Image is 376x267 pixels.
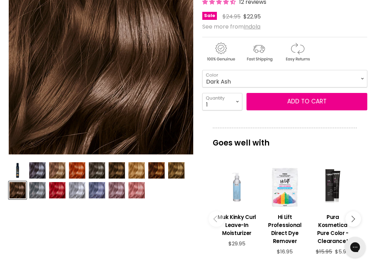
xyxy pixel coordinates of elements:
button: Add to cart [246,93,367,110]
button: Indola Color Style Mousse [68,162,86,179]
img: Indola Color Style Mousse [89,162,105,179]
div: Product thumbnails [8,159,194,199]
button: Indola Color Style Mousse [48,162,66,179]
span: $16.95 [277,248,293,255]
button: Indola Color Style Mousse [108,162,126,179]
h3: Pura Kosmetica Pure Color - Clearance! [312,213,353,245]
img: Indola Color Style Mousse [148,162,165,179]
img: genuine.gif [202,41,239,63]
button: Indola Color Style Mousse [88,181,106,199]
img: Indola Color Style Mousse [128,162,145,179]
button: Indola Color Style Mousse [167,162,185,179]
img: Indola Color Style Mousse [29,162,46,179]
span: $5.95 [335,248,350,255]
button: Indola Color Style Mousse [68,181,86,199]
select: Quantity [202,93,242,110]
h3: Muk Kinky Curl Leave-In Moisturizer [216,213,257,237]
span: Sale [202,12,217,20]
img: Indola Color Style Mousse [128,182,145,198]
img: Indola Color Style Mousse [69,182,85,198]
span: $22.95 [243,13,261,21]
img: Indola Color Style Mousse [69,162,85,179]
img: Indola Color Style Mousse [49,162,65,179]
a: View product:Muk Kinky Curl Leave-In Moisturizer [216,208,257,241]
button: Indola Color Style Mousse [128,181,146,199]
img: shipping.gif [241,41,277,63]
a: Indola [244,23,260,31]
iframe: Gorgias live chat messenger [341,234,369,260]
span: $15.95 [316,248,332,255]
img: Indola Color Style Mousse [109,162,125,179]
button: Indola Color Style Mousse [29,181,46,199]
span: $24.95 [222,13,241,21]
img: Indola Color Style Mousse [109,182,125,198]
h3: Hi Lift Professional Direct Dye Remover [264,213,305,245]
img: Indola Color Style Mousse [9,162,26,179]
p: Goes well with [213,128,357,151]
img: Indola Color Style Mousse [168,162,185,179]
button: Indola Color Style Mousse [128,162,146,179]
button: Indola Color Style Mousse [48,181,66,199]
a: View product:Hi Lift Professional Direct Dye Remover [264,208,305,249]
a: View product:Pura Kosmetica Pure Color - Clearance! [312,208,353,249]
button: Indola Color Style Mousse [88,162,106,179]
span: $29.95 [228,240,245,247]
button: Indola Color Style Mousse [108,181,126,199]
button: Indola Color Style Mousse [9,181,26,199]
span: See more from [202,23,260,31]
img: Indola Color Style Mousse [49,182,65,198]
img: Indola Color Style Mousse [9,182,26,198]
img: returns.gif [279,41,316,63]
img: Indola Color Style Mousse [29,182,46,198]
img: Indola Color Style Mousse [89,182,105,198]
